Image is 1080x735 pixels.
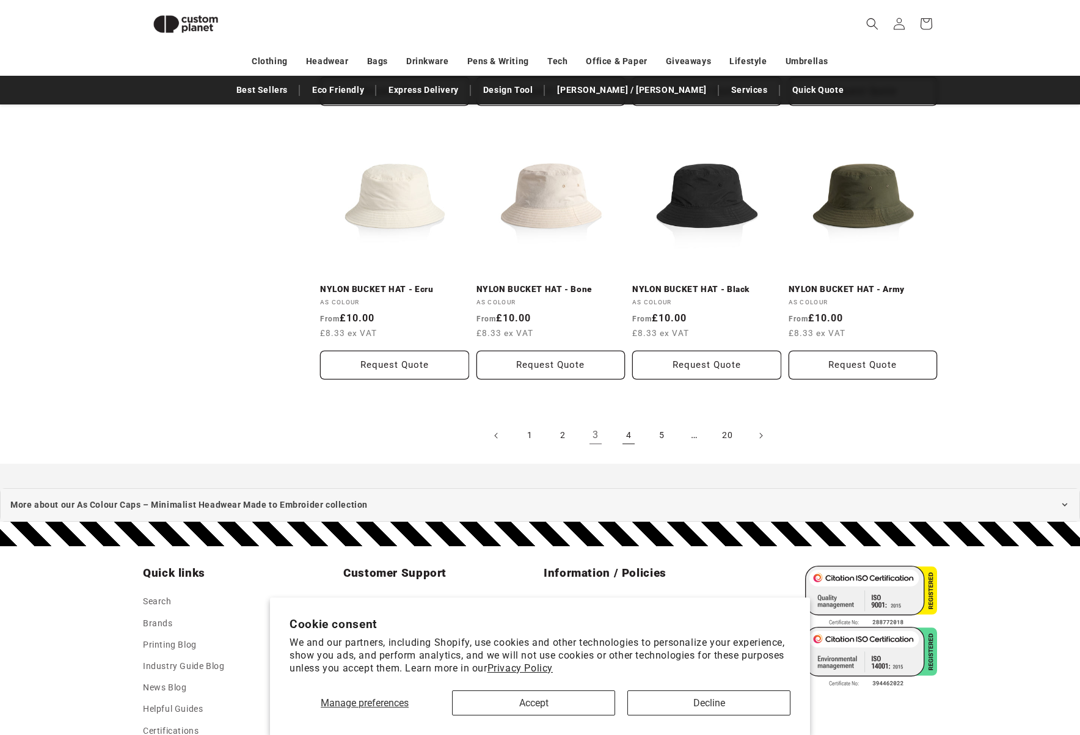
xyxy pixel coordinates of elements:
[582,422,609,449] a: Page 3
[290,637,790,675] p: We and our partners, including Shopify, use cookies and other technologies to personalize your ex...
[789,284,938,295] a: NYLON BUCKET HAT - Army
[143,677,186,698] a: News Blog
[143,594,172,612] a: Search
[544,566,737,580] h2: Information / Policies
[367,51,388,72] a: Bags
[320,284,469,295] a: NYLON BUCKET HAT - Ecru
[786,79,850,101] a: Quick Quote
[786,51,828,72] a: Umbrellas
[870,603,1080,735] iframe: Chat Widget
[859,10,886,37] summary: Search
[343,594,389,612] a: Contact Us
[143,634,197,656] a: Printing Blog
[343,566,536,580] h2: Customer Support
[320,422,937,449] nav: Pagination
[10,497,368,513] span: More about our As Colour Caps – Minimalist Headwear Made to Embroider collection
[382,79,465,101] a: Express Delivery
[306,51,349,72] a: Headwear
[615,422,642,449] a: Page 4
[729,51,767,72] a: Lifestyle
[666,51,711,72] a: Giveaways
[725,79,774,101] a: Services
[143,566,336,580] h2: Quick links
[789,351,938,379] : Request Quote
[648,422,675,449] a: Page 5
[406,51,448,72] a: Drinkware
[290,617,790,631] h2: Cookie consent
[230,79,294,101] a: Best Sellers
[805,566,937,627] img: ISO 9001 Certified
[549,422,576,449] a: Page 2
[544,594,611,612] a: Terms of Service
[320,351,469,379] : Request Quote
[586,51,647,72] a: Office & Paper
[477,79,539,101] a: Design Tool
[321,697,409,709] span: Manage preferences
[627,690,790,715] button: Decline
[632,284,781,295] a: NYLON BUCKET HAT - Black
[483,422,510,449] a: Previous page
[476,284,626,295] a: NYLON BUCKET HAT - Bone
[306,79,370,101] a: Eco Friendly
[467,51,529,72] a: Pens & Writing
[290,690,440,715] button: Manage preferences
[681,422,708,449] span: …
[143,5,228,43] img: Custom Planet
[252,51,288,72] a: Clothing
[547,51,567,72] a: Tech
[476,351,626,379] : Request Quote
[747,422,774,449] a: Next page
[143,698,203,720] a: Helpful Guides
[452,690,615,715] button: Accept
[516,422,543,449] a: Page 1
[632,351,781,379] : Request Quote
[487,662,553,674] a: Privacy Policy
[551,79,712,101] a: [PERSON_NAME] / [PERSON_NAME]
[143,656,224,677] a: Industry Guide Blog
[714,422,741,449] a: Page 20
[143,613,173,634] a: Brands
